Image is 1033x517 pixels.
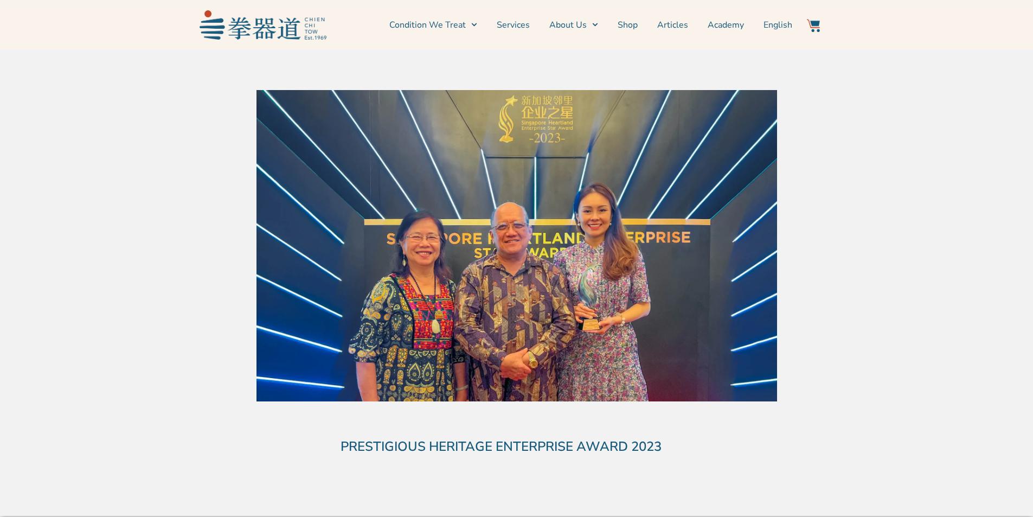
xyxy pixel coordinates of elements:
a: Condition We Treat [389,11,477,39]
nav: Menu [332,11,793,39]
h1: PRESTIGIOUS HERITAGE ENTERPRISE AWARD 2023 [341,437,693,456]
span: English [763,18,792,31]
a: Switch to English [763,11,792,39]
a: Services [497,11,530,39]
a: Shop [618,11,638,39]
a: Academy [708,11,744,39]
a: About Us [549,11,598,39]
img: Website Icon-03 [807,19,820,32]
a: Articles [657,11,688,39]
